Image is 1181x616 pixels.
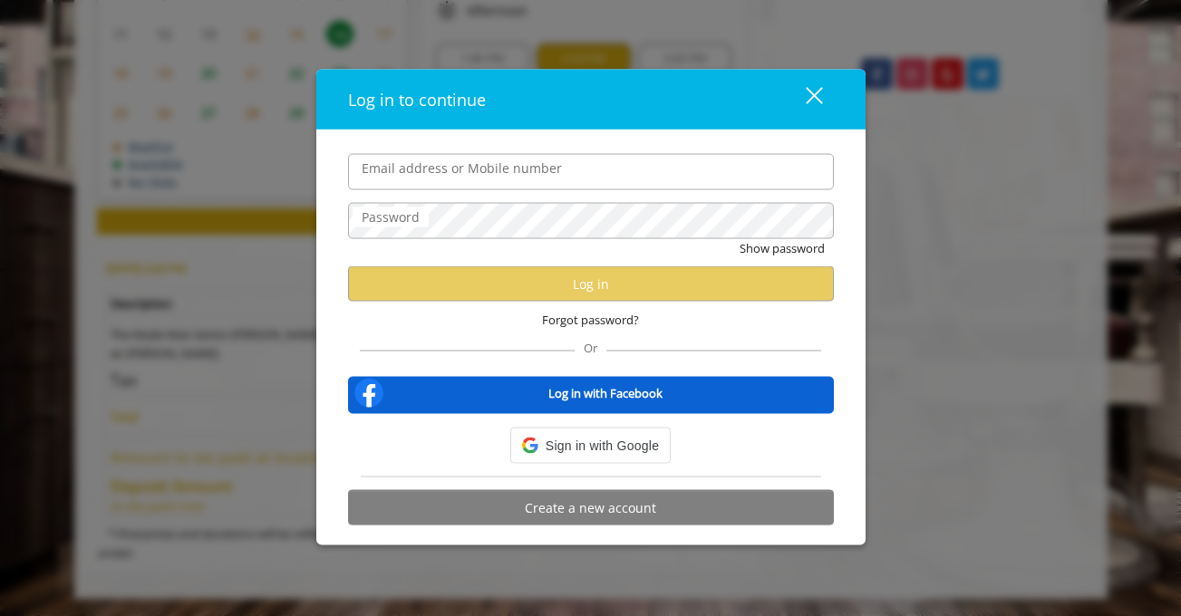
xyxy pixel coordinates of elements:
[348,202,834,238] input: Password
[575,340,606,356] span: Or
[348,490,834,525] button: Create a new account
[546,436,659,456] span: Sign in with Google
[353,158,571,178] label: Email address or Mobile number
[351,375,387,411] img: facebook-logo
[772,81,834,118] button: close dialog
[348,88,486,110] span: Log in to continue
[740,238,825,257] button: Show password
[785,86,821,113] div: close dialog
[348,153,834,189] input: Email address or Mobile number
[510,428,671,464] div: Sign in with Google
[542,311,639,330] span: Forgot password?
[548,383,663,402] b: Log in with Facebook
[353,207,429,226] label: Password
[348,266,834,302] button: Log in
